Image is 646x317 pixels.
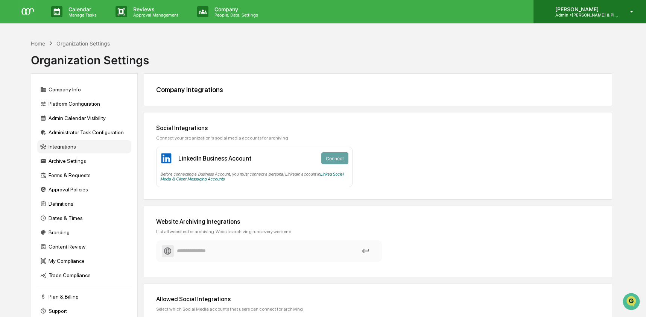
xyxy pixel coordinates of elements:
div: Forms & Requests [37,168,131,182]
div: Archive Settings [37,154,131,168]
div: Company Info [37,83,131,96]
iframe: Open customer support [622,292,642,312]
a: Powered byPylon [53,127,91,133]
p: [PERSON_NAME] [549,6,619,12]
div: List all websites for archiving. Website archiving runs every weekend [156,229,600,234]
div: Select which Social Media accounts that users can connect for archiving [156,306,600,312]
a: 🔎Data Lookup [5,106,50,120]
span: Attestations [62,95,93,102]
img: logo [18,3,36,21]
div: Approval Policies [37,183,131,196]
div: LinkedIn Business Account [178,155,251,162]
div: Before connecting a Business Account, you must connect a personal LinkedIn account in [160,169,348,182]
div: Branding [37,226,131,239]
div: Organization Settings [56,40,110,47]
img: 1746055101610-c473b297-6a78-478c-a979-82029cc54cd1 [8,58,21,71]
div: Dates & Times [37,211,131,225]
img: LinkedIn Business Account Icon [160,152,172,164]
div: Administrator Task Configuration [37,126,131,139]
div: Social Integrations [156,124,600,132]
p: Manage Tasks [62,12,100,18]
button: Start new chat [128,60,137,69]
div: Company Integrations [156,86,600,94]
div: Connect your organization's social media accounts for archiving [156,135,600,141]
button: Connect [321,152,348,164]
span: Preclearance [15,95,49,102]
div: My Compliance [37,254,131,268]
a: 🖐️Preclearance [5,92,52,105]
p: Reviews [127,6,182,12]
div: Allowed Social Integrations [156,296,600,303]
div: Home [31,40,45,47]
div: 🔎 [8,110,14,116]
p: People, Data, Settings [208,12,262,18]
div: Integrations [37,140,131,153]
a: Linked Social Media & Client Messaging Accounts [160,172,344,182]
div: Content Review [37,240,131,253]
p: Calendar [62,6,100,12]
p: How can we help? [8,16,137,28]
div: Admin Calendar Visibility [37,111,131,125]
div: Platform Configuration [37,97,131,111]
div: We're available if you need us! [26,65,95,71]
div: 🗄️ [55,96,61,102]
a: 🗄️Attestations [52,92,96,105]
div: Definitions [37,197,131,211]
span: Pylon [75,127,91,133]
div: Website Archiving Integrations [156,218,600,225]
div: Trade Compliance [37,268,131,282]
p: Company [208,6,262,12]
div: Plan & Billing [37,290,131,303]
div: Organization Settings [31,47,149,67]
span: Data Lookup [15,109,47,117]
div: Start new chat [26,58,123,65]
div: 🖐️ [8,96,14,102]
p: Approval Management [127,12,182,18]
p: Admin • [PERSON_NAME] & Pip Co. [549,12,619,18]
